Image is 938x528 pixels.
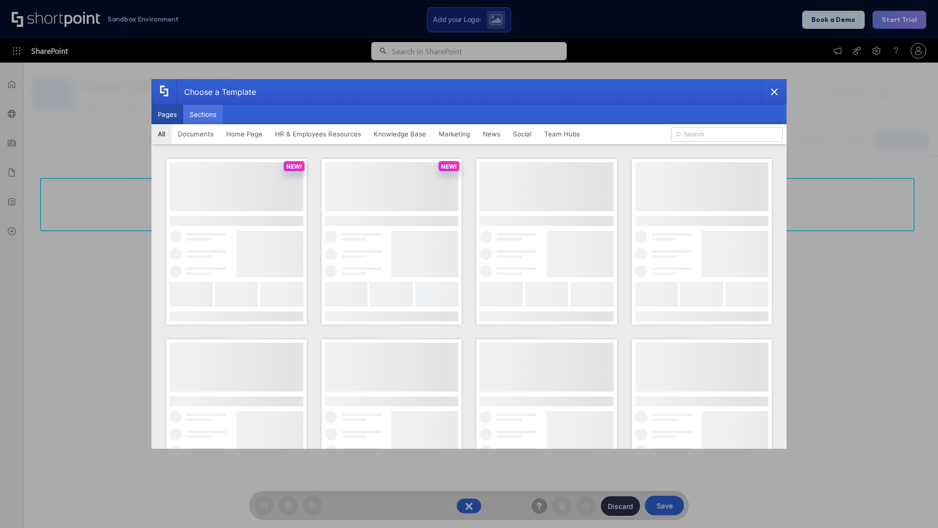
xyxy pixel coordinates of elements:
button: HR & Employees Resources [269,124,367,144]
button: Social [507,124,538,144]
button: Documents [171,124,220,144]
p: NEW! [286,163,302,170]
button: Sections [183,105,223,124]
div: Choose a Template [176,80,256,104]
button: Home Page [220,124,269,144]
div: template selector [151,79,787,449]
button: All [151,124,171,144]
button: Team Hubs [538,124,586,144]
button: Pages [151,105,183,124]
input: Search [671,127,783,142]
button: Marketing [432,124,476,144]
p: NEW! [441,163,457,170]
button: Knowledge Base [367,124,432,144]
button: News [476,124,507,144]
iframe: Chat Widget [889,481,938,528]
